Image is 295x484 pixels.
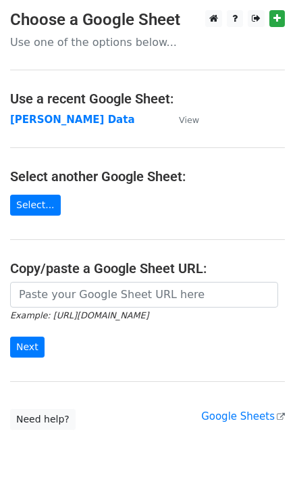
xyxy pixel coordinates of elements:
h4: Copy/paste a Google Sheet URL: [10,260,285,276]
h4: Use a recent Google Sheet: [10,91,285,107]
small: Example: [URL][DOMAIN_NAME] [10,310,149,320]
p: Use one of the options below... [10,35,285,49]
small: View [179,115,199,125]
h3: Choose a Google Sheet [10,10,285,30]
input: Next [10,337,45,358]
a: Google Sheets [201,410,285,422]
a: [PERSON_NAME] Data [10,114,135,126]
iframe: Chat Widget [227,419,295,484]
input: Paste your Google Sheet URL here [10,282,278,308]
a: Need help? [10,409,76,430]
h4: Select another Google Sheet: [10,168,285,185]
a: Select... [10,195,61,216]
a: View [165,114,199,126]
